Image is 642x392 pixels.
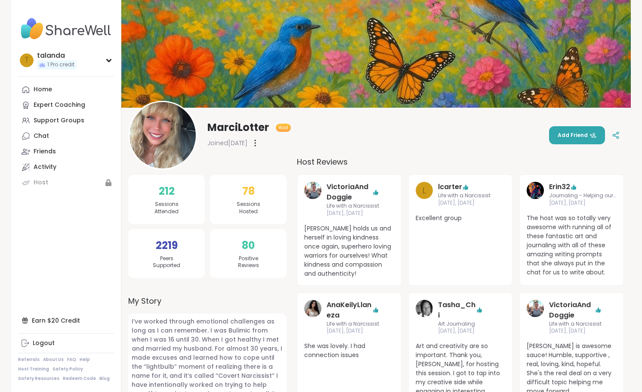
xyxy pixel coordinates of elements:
[416,182,433,207] a: l
[34,178,48,187] div: Host
[237,201,260,215] span: Sessions Hosted
[422,184,426,197] span: l
[18,376,59,382] a: Safety Resources
[549,300,595,320] a: VictoriaAndDoggie
[34,132,49,140] div: Chat
[18,175,114,190] a: Host
[52,366,83,372] a: Safety Policy
[438,320,483,328] span: Art Journaling
[327,320,379,328] span: Life with a Narcissist
[33,339,55,348] div: Logout
[327,300,372,320] a: AnaKeilyLlaneza
[278,124,288,131] span: Host
[304,182,321,217] a: VictoriaAndDoggie
[34,85,52,94] div: Home
[37,51,76,60] div: talanda
[549,182,570,192] a: Erin32
[156,238,178,253] span: 2219
[549,192,617,199] span: Journaling - Helping ourselves grow!
[438,327,483,335] span: [DATE], [DATE]
[80,357,90,363] a: Help
[18,97,114,113] a: Expert Coaching
[527,182,544,207] a: Erin32
[238,255,259,270] span: Positive Reviews
[154,201,179,215] span: Sessions Attended
[207,121,269,134] span: MarciLotter
[159,184,175,199] span: 212
[18,159,114,175] a: Activity
[18,336,114,351] a: Logout
[18,357,40,363] a: Referrals
[34,101,85,109] div: Expert Coaching
[327,202,379,210] span: Life with a Narcissist
[527,182,544,199] img: Erin32
[549,327,602,335] span: [DATE], [DATE]
[18,144,114,159] a: Friends
[18,366,49,372] a: Host Training
[416,214,506,223] span: Excellent group
[99,376,110,382] a: Blog
[43,357,64,363] a: About Us
[304,300,321,317] img: AnaKeilyLlaneza
[304,342,394,360] span: She was lovely. I had connection issues
[416,300,433,317] img: Tasha_Chi
[438,182,462,192] a: lcarter
[438,300,476,320] a: Tasha_Chi
[207,139,247,147] span: Joined [DATE]
[34,163,56,171] div: Activity
[128,295,287,307] label: My Story
[527,214,617,277] span: The host was so totally very awesome with running all of these fantastic art and journaling with ...
[242,184,255,199] span: 78
[130,102,196,168] img: MarciLotter
[18,113,114,128] a: Support Groups
[18,313,114,328] div: Earn $20 Credit
[242,238,255,253] span: 80
[153,255,180,270] span: Peers Supported
[304,224,394,278] span: [PERSON_NAME] holds us and herself in loving kindness once again, superhero loving warriors for o...
[416,300,433,335] a: Tasha_Chi
[18,82,114,97] a: Home
[527,300,544,317] img: VictoriaAndDoggie
[67,357,76,363] a: FAQ
[527,300,544,335] a: VictoriaAndDoggie
[327,327,379,335] span: [DATE], [DATE]
[34,116,84,125] div: Support Groups
[25,55,29,66] span: t
[327,210,379,217] span: [DATE], [DATE]
[304,300,321,335] a: AnaKeilyLlaneza
[18,128,114,144] a: Chat
[549,126,605,144] button: Add Friend
[47,61,74,68] span: 1 Pro credit
[558,131,596,139] span: Add Friend
[63,376,96,382] a: Redeem Code
[549,199,617,207] span: [DATE], [DATE]
[18,14,114,44] img: ShareWell Nav Logo
[327,182,372,202] a: VictoriaAndDoggie
[34,147,56,156] div: Friends
[304,182,321,199] img: VictoriaAndDoggie
[438,199,491,207] span: [DATE], [DATE]
[438,192,491,199] span: Life with a Narcissist
[549,320,602,328] span: Life with a Narcissist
